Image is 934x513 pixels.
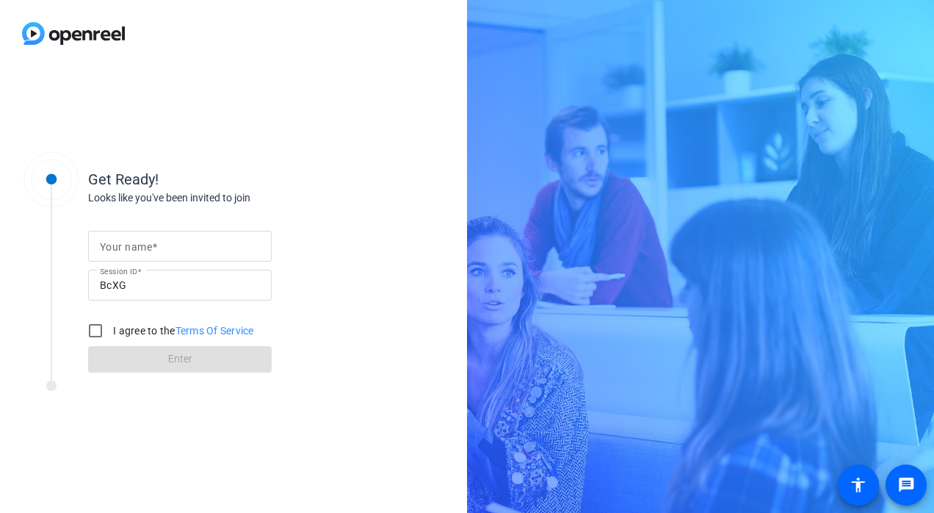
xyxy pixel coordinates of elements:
mat-icon: accessibility [850,476,867,494]
a: Terms Of Service [175,325,254,337]
div: Looks like you've been invited to join [88,190,382,206]
div: Get Ready! [88,168,382,190]
mat-icon: message [897,476,915,494]
mat-label: Session ID [100,267,137,276]
label: I agree to the [110,323,254,338]
mat-label: Your name [100,241,152,253]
